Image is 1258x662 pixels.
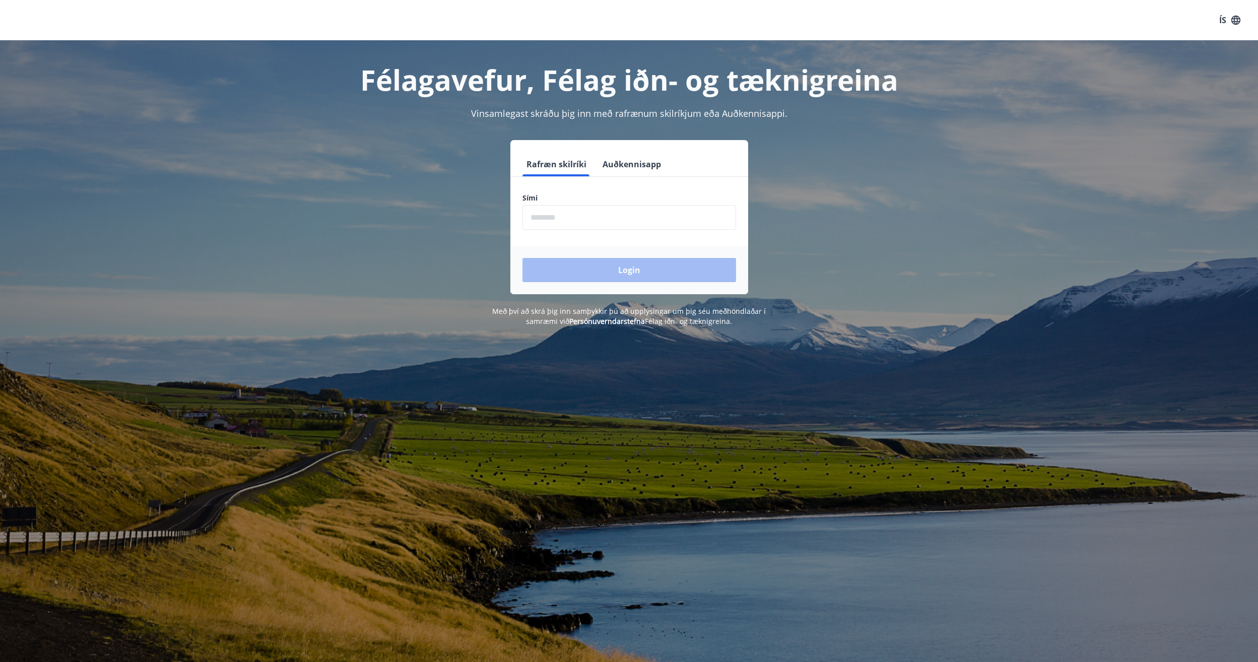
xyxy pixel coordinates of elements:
label: Sími [522,193,736,203]
button: ÍS [1214,11,1246,29]
a: Persónuverndarstefna [569,316,645,326]
h1: Félagavefur, Félag iðn- og tæknigreina [279,60,980,99]
button: Auðkennisapp [599,152,665,176]
span: Vinsamlegast skráðu þig inn með rafrænum skilríkjum eða Auðkennisappi. [471,107,787,119]
span: Með því að skrá þig inn samþykkir þú að upplýsingar um þig séu meðhöndlaðar í samræmi við Félag i... [492,306,766,326]
button: Rafræn skilríki [522,152,590,176]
